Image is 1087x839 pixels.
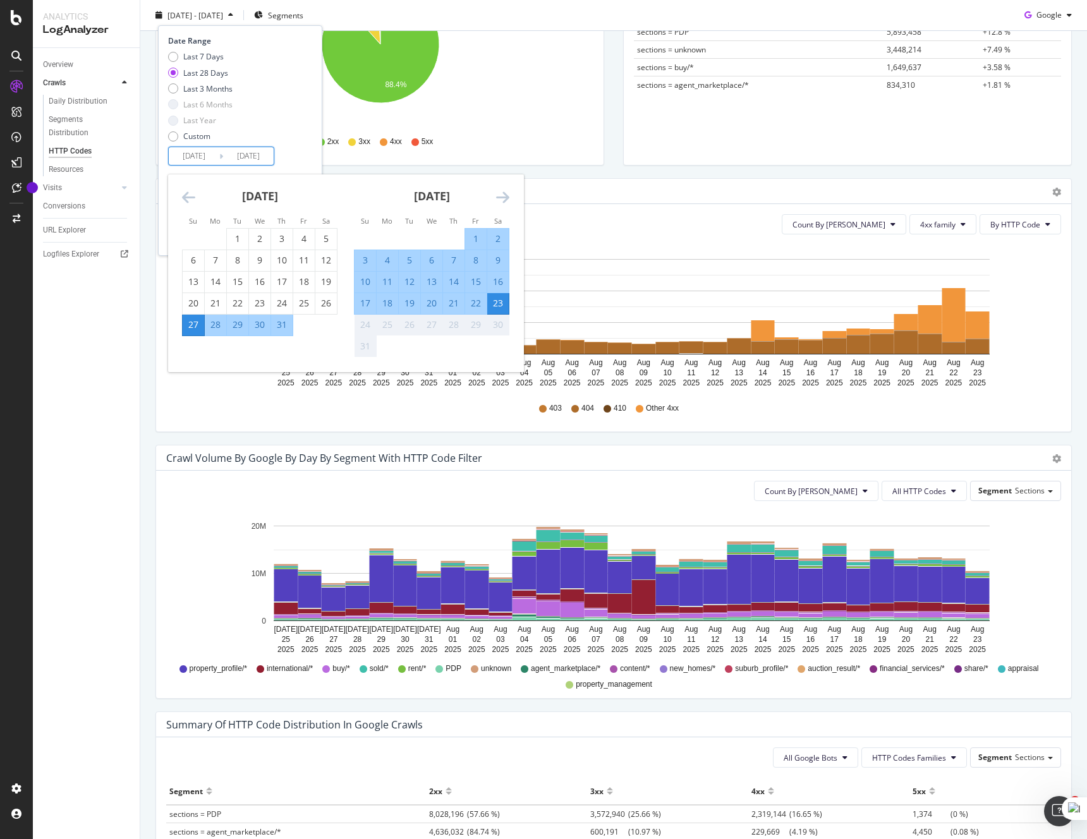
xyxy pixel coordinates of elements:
div: Tooltip anchor [27,182,38,193]
div: 9 [487,254,509,267]
text: Aug [828,358,841,367]
text: 17 [830,368,839,377]
text: 15 [782,368,791,377]
span: sections = agent_marketplace/* [637,80,749,90]
small: We [255,216,265,226]
text: 05 [544,368,553,377]
span: 3,448,214 [887,44,921,55]
td: Selected. Saturday, August 2, 2025 [487,228,509,250]
td: Choose Wednesday, July 23, 2025 as your check-out date. It’s available. [249,293,271,314]
div: 21 [205,297,226,310]
div: 4 [377,254,398,267]
text: 2025 [540,378,557,387]
div: Visits [43,181,62,195]
span: All Google Bots [784,752,837,763]
div: 6 [421,254,442,267]
div: Last Year [168,115,233,126]
div: 7 [443,254,465,267]
td: Not available. Sunday, August 31, 2025 [355,335,377,357]
div: Last 3 Months [168,83,233,94]
div: 11 [377,275,398,288]
text: 31 [425,368,434,377]
div: A chart. [166,244,1061,391]
text: 14 [758,368,767,377]
div: 22 [227,297,248,310]
text: 2025 [707,378,724,387]
text: 21 [925,368,934,377]
td: Selected. Monday, August 4, 2025 [377,250,399,271]
div: 11 [293,254,315,267]
a: HTTP Codes [49,145,131,158]
span: +1.81 % [983,80,1011,90]
text: Aug [565,358,578,367]
text: Aug [732,358,746,367]
td: Not available. Tuesday, August 26, 2025 [399,314,421,335]
div: 30 [249,318,270,331]
td: Selected. Friday, August 8, 2025 [465,250,487,271]
div: 12 [399,275,420,288]
text: 2025 [325,378,342,387]
div: Date Range [168,35,309,46]
a: URL Explorer [43,224,131,237]
td: Choose Friday, July 4, 2025 as your check-out date. It’s available. [293,228,315,250]
text: Aug [589,358,602,367]
div: 22 [465,297,487,310]
span: Segments [268,9,303,20]
div: 25 [293,297,315,310]
div: 1 [465,232,487,245]
td: Selected. Monday, August 11, 2025 [377,271,399,293]
span: 1 [1070,796,1080,806]
td: Selected. Friday, August 1, 2025 [465,228,487,250]
div: Last 28 Days [168,67,233,78]
button: Google [1019,5,1077,25]
a: Logfiles Explorer [43,248,131,261]
div: 27 [421,318,442,331]
div: Conversions [43,200,85,213]
span: 5,893,458 [887,27,921,37]
td: Selected. Tuesday, August 5, 2025 [399,250,421,271]
div: 13 [421,275,442,288]
text: 2025 [588,378,605,387]
div: 25 [377,318,398,331]
div: 7 [205,254,226,267]
text: 2025 [420,378,437,387]
text: Aug [660,358,674,367]
div: 3 [271,232,293,245]
text: 19 [878,368,887,377]
div: 18 [377,297,398,310]
input: End Date [223,147,274,165]
text: 18 [854,368,863,377]
text: 04 [520,368,529,377]
div: 3 [355,254,376,267]
a: Segments Distribution [49,113,131,140]
div: 17 [355,297,376,310]
text: Aug [542,358,555,367]
div: 4 [293,232,315,245]
small: Su [361,216,369,226]
text: Aug [684,358,698,367]
div: Last 7 Days [168,51,233,62]
div: 29 [227,318,248,331]
text: Aug [899,358,913,367]
td: Choose Sunday, July 6, 2025 as your check-out date. It’s available. [183,250,205,271]
div: 10 [355,275,376,288]
span: +12.8 % [983,27,1011,37]
text: 2025 [277,378,295,387]
small: Fr [300,216,307,226]
div: 8 [465,254,487,267]
div: Custom [168,131,233,142]
text: Aug [947,358,960,367]
td: Choose Wednesday, July 2, 2025 as your check-out date. It’s available. [249,228,271,250]
td: Selected. Sunday, August 17, 2025 [355,293,377,314]
span: 4xx family [920,219,956,230]
div: 24 [271,297,293,310]
text: 2025 [778,378,795,387]
text: 25 [282,368,291,377]
td: Choose Monday, July 21, 2025 as your check-out date. It’s available. [205,293,227,314]
span: 5xx [422,136,434,147]
div: Overview [43,58,73,71]
div: Daily Distribution [49,95,107,108]
div: Move backward to switch to the previous month. [182,190,195,205]
div: 15 [465,275,487,288]
text: 10 [663,368,672,377]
